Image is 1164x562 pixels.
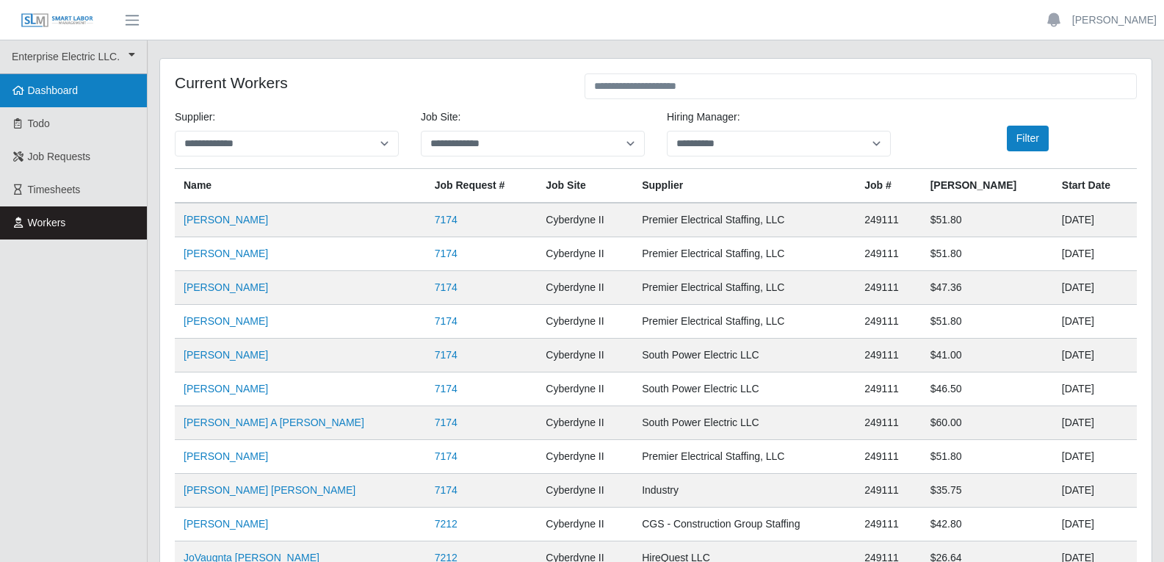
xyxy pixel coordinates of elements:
[633,237,856,271] td: Premier Electrical Staffing, LLC
[435,248,458,259] a: 7174
[856,339,922,372] td: 249111
[856,406,922,440] td: 249111
[175,73,563,92] h4: Current Workers
[537,305,633,339] td: Cyberdyne II
[633,305,856,339] td: Premier Electrical Staffing, LLC
[856,372,922,406] td: 249111
[28,118,50,129] span: Todo
[435,417,458,428] a: 7174
[633,339,856,372] td: South Power Electric LLC
[184,518,268,530] a: [PERSON_NAME]
[922,305,1053,339] td: $51.80
[856,169,922,203] th: Job #
[184,349,268,361] a: [PERSON_NAME]
[21,12,94,29] img: SLM Logo
[435,214,458,226] a: 7174
[28,184,81,195] span: Timesheets
[856,203,922,237] td: 249111
[537,169,633,203] th: job site
[856,271,922,305] td: 249111
[856,237,922,271] td: 249111
[1053,339,1137,372] td: [DATE]
[184,484,355,496] a: [PERSON_NAME] [PERSON_NAME]
[922,508,1053,541] td: $42.80
[435,383,458,395] a: 7174
[633,203,856,237] td: Premier Electrical Staffing, LLC
[856,440,922,474] td: 249111
[633,474,856,508] td: Industry
[1053,203,1137,237] td: [DATE]
[28,151,91,162] span: Job Requests
[922,169,1053,203] th: [PERSON_NAME]
[922,372,1053,406] td: $46.50
[435,315,458,327] a: 7174
[537,474,633,508] td: Cyberdyne II
[537,339,633,372] td: Cyberdyne II
[667,109,740,125] label: Hiring Manager:
[537,508,633,541] td: Cyberdyne II
[1072,12,1157,28] a: [PERSON_NAME]
[184,214,268,226] a: [PERSON_NAME]
[537,406,633,440] td: Cyberdyne II
[184,248,268,259] a: [PERSON_NAME]
[435,450,458,462] a: 7174
[435,349,458,361] a: 7174
[1007,126,1049,151] button: Filter
[922,440,1053,474] td: $51.80
[435,281,458,293] a: 7174
[184,383,268,395] a: [PERSON_NAME]
[435,484,458,496] a: 7174
[184,315,268,327] a: [PERSON_NAME]
[856,305,922,339] td: 249111
[1053,440,1137,474] td: [DATE]
[922,203,1053,237] td: $51.80
[175,109,215,125] label: Supplier:
[856,508,922,541] td: 249111
[633,372,856,406] td: South Power Electric LLC
[1053,305,1137,339] td: [DATE]
[856,474,922,508] td: 249111
[175,169,426,203] th: Name
[922,406,1053,440] td: $60.00
[421,109,460,125] label: job site:
[633,169,856,203] th: Supplier
[435,518,458,530] a: 7212
[184,417,364,428] a: [PERSON_NAME] A [PERSON_NAME]
[1053,474,1137,508] td: [DATE]
[922,474,1053,508] td: $35.75
[922,271,1053,305] td: $47.36
[1053,372,1137,406] td: [DATE]
[1053,237,1137,271] td: [DATE]
[184,281,268,293] a: [PERSON_NAME]
[633,508,856,541] td: CGS - Construction Group Staffing
[537,203,633,237] td: Cyberdyne II
[537,271,633,305] td: Cyberdyne II
[537,440,633,474] td: Cyberdyne II
[426,169,538,203] th: Job Request #
[633,271,856,305] td: Premier Electrical Staffing, LLC
[633,440,856,474] td: Premier Electrical Staffing, LLC
[28,217,66,228] span: Workers
[1053,508,1137,541] td: [DATE]
[1053,169,1137,203] th: Start Date
[537,237,633,271] td: Cyberdyne II
[184,450,268,462] a: [PERSON_NAME]
[633,406,856,440] td: South Power Electric LLC
[1053,406,1137,440] td: [DATE]
[922,339,1053,372] td: $41.00
[1053,271,1137,305] td: [DATE]
[28,84,79,96] span: Dashboard
[537,372,633,406] td: Cyberdyne II
[922,237,1053,271] td: $51.80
